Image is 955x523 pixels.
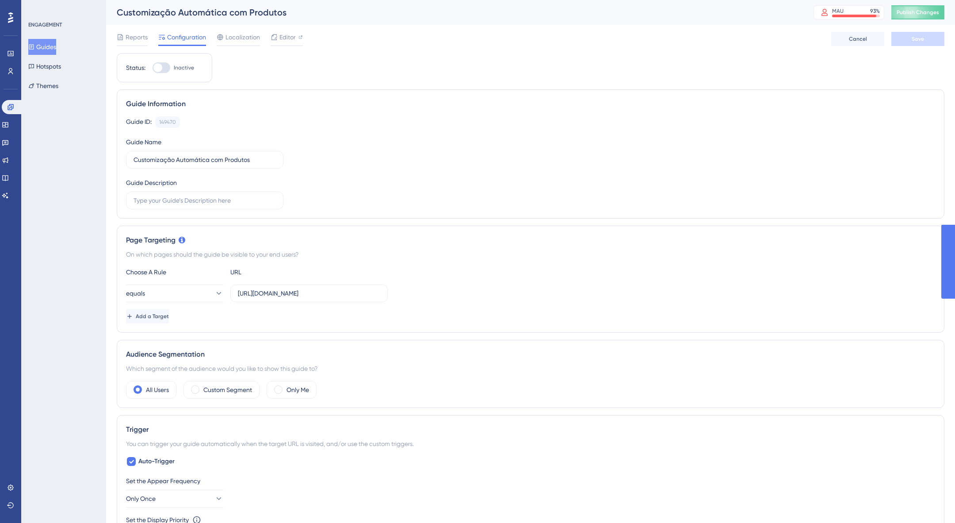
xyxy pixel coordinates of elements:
div: 149470 [159,119,176,126]
button: Guides [28,39,56,55]
label: Only Me [286,385,309,395]
div: Guide Name [126,137,161,147]
div: 93 % [870,8,880,15]
div: Status: [126,62,145,73]
button: Themes [28,78,58,94]
input: Type your Guide’s Name here [134,155,276,165]
button: Hotspots [28,58,61,74]
iframe: UserGuiding AI Assistant Launcher [918,488,944,515]
div: Customização Automática com Produtos [117,6,791,19]
label: All Users [146,385,169,395]
span: Add a Target [136,313,169,320]
span: Localization [225,32,260,42]
span: Inactive [174,64,194,71]
div: You can trigger your guide automatically when the target URL is visited, and/or use the custom tr... [126,438,935,449]
button: Save [891,32,944,46]
div: Audience Segmentation [126,349,935,360]
div: ENGAGEMENT [28,21,62,28]
div: Trigger [126,424,935,435]
span: Cancel [849,35,867,42]
span: Configuration [167,32,206,42]
button: Add a Target [126,309,169,323]
div: MAU [832,8,844,15]
span: Auto-Trigger [138,456,175,467]
span: Editor [279,32,296,42]
span: Publish Changes [897,9,939,16]
div: Which segment of the audience would you like to show this guide to? [126,363,935,374]
div: URL [230,267,328,277]
input: Type your Guide’s Description here [134,196,276,205]
div: Guide ID: [126,116,152,128]
button: Cancel [831,32,884,46]
div: Set the Appear Frequency [126,476,935,486]
div: Choose A Rule [126,267,223,277]
span: Only Once [126,493,156,504]
div: Page Targeting [126,235,935,246]
button: equals [126,285,223,302]
div: Guide Description [126,177,177,188]
button: Only Once [126,490,223,508]
span: Reports [126,32,148,42]
button: Publish Changes [891,5,944,19]
label: Custom Segment [203,385,252,395]
div: Guide Information [126,99,935,109]
input: yourwebsite.com/path [238,288,380,298]
span: Save [912,35,924,42]
span: equals [126,288,145,299]
div: On which pages should the guide be visible to your end users? [126,249,935,260]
